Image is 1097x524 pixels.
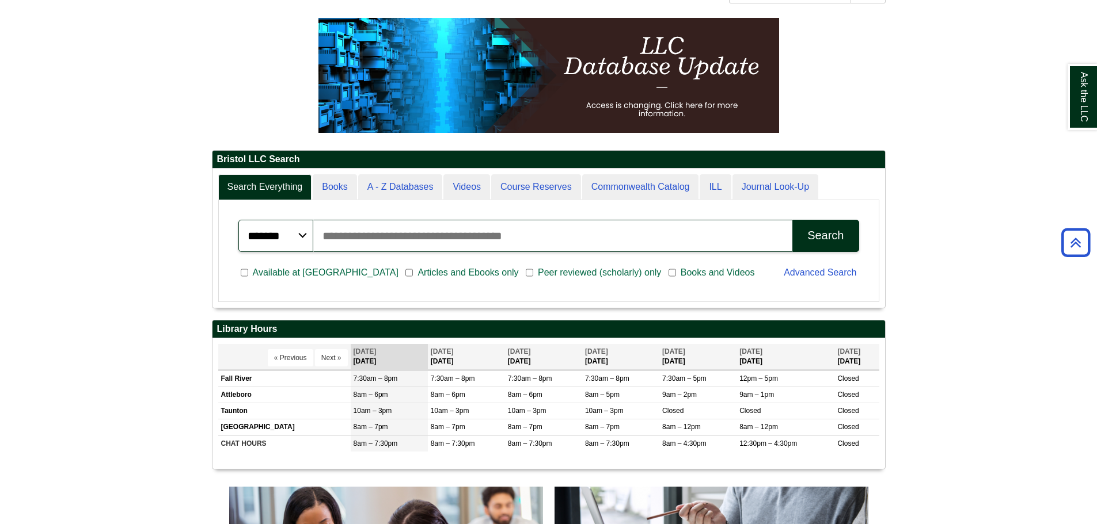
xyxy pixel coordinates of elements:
[585,391,620,399] span: 8am – 5pm
[585,374,629,383] span: 7:30am – 8pm
[792,220,859,252] button: Search
[212,320,885,338] h2: Library Hours
[585,407,624,415] span: 10am – 3pm
[431,439,475,447] span: 8am – 7:30pm
[508,374,552,383] span: 7:30am – 8pm
[739,439,797,447] span: 12:30pm – 4:30pm
[533,266,666,280] span: Peer reviewed (scholarly) only
[354,423,388,431] span: 8am – 7pm
[351,344,428,370] th: [DATE]
[837,407,859,415] span: Closed
[505,344,582,370] th: [DATE]
[354,347,377,355] span: [DATE]
[354,374,398,383] span: 7:30am – 8pm
[241,267,248,278] input: Available at [GEOGRAPHIC_DATA]
[784,267,856,277] a: Advanced Search
[413,266,523,280] span: Articles and Ebooks only
[431,374,475,383] span: 7:30am – 8pm
[354,391,388,399] span: 8am – 6pm
[431,391,465,399] span: 8am – 6pm
[431,407,469,415] span: 10am – 3pm
[508,407,546,415] span: 10am – 3pm
[1057,235,1094,250] a: Back to Top
[358,174,443,200] a: A - Z Databases
[508,391,542,399] span: 8am – 6pm
[662,439,707,447] span: 8am – 4:30pm
[218,403,351,419] td: Taunton
[807,229,844,242] div: Search
[739,391,774,399] span: 9am – 1pm
[662,423,701,431] span: 8am – 12pm
[737,344,834,370] th: [DATE]
[313,174,356,200] a: Books
[837,374,859,383] span: Closed
[491,174,581,200] a: Course Reserves
[212,151,885,169] h2: Bristol LLC Search
[739,407,761,415] span: Closed
[318,18,779,133] img: HTML tutorial
[431,423,465,431] span: 8am – 7pm
[218,387,351,403] td: Attleboro
[508,439,552,447] span: 8am – 7:30pm
[354,439,398,447] span: 8am – 7:30pm
[585,439,629,447] span: 8am – 7:30pm
[443,174,490,200] a: Videos
[354,407,392,415] span: 10am – 3pm
[676,266,760,280] span: Books and Videos
[218,419,351,435] td: [GEOGRAPHIC_DATA]
[662,374,707,383] span: 7:30am – 5pm
[837,347,860,355] span: [DATE]
[218,370,351,387] td: Fall River
[248,266,403,280] span: Available at [GEOGRAPHIC_DATA]
[405,267,413,278] input: Articles and Ebooks only
[428,344,505,370] th: [DATE]
[662,391,697,399] span: 9am – 2pm
[268,349,313,366] button: « Previous
[431,347,454,355] span: [DATE]
[585,423,620,431] span: 8am – 7pm
[837,423,859,431] span: Closed
[659,344,737,370] th: [DATE]
[662,407,684,415] span: Closed
[508,423,542,431] span: 8am – 7pm
[218,174,312,200] a: Search Everything
[662,347,685,355] span: [DATE]
[508,347,531,355] span: [DATE]
[739,423,778,431] span: 8am – 12pm
[834,344,879,370] th: [DATE]
[526,267,533,278] input: Peer reviewed (scholarly) only
[218,435,351,452] td: CHAT HOURS
[582,174,699,200] a: Commonwealth Catalog
[837,439,859,447] span: Closed
[315,349,348,366] button: Next »
[739,374,778,383] span: 12pm – 5pm
[700,174,731,200] a: ILL
[837,391,859,399] span: Closed
[582,344,659,370] th: [DATE]
[732,174,818,200] a: Journal Look-Up
[669,267,676,278] input: Books and Videos
[739,347,762,355] span: [DATE]
[585,347,608,355] span: [DATE]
